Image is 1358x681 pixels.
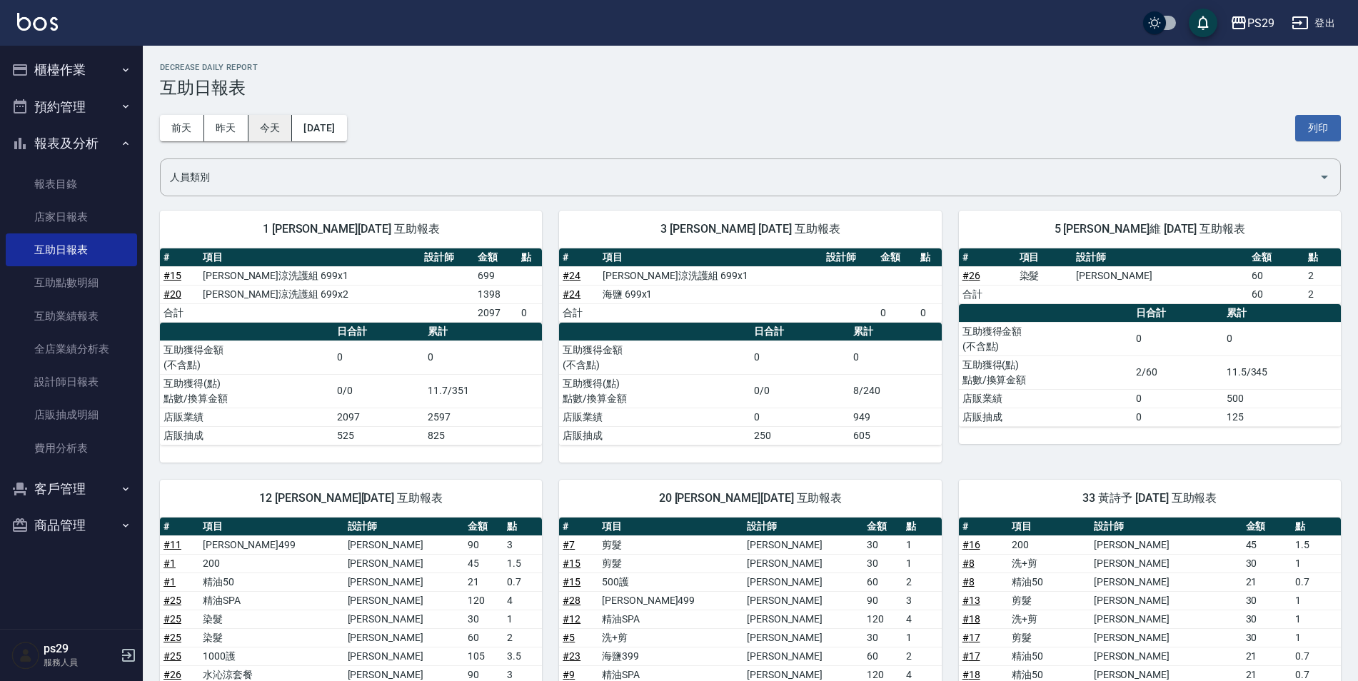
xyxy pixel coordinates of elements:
td: [PERSON_NAME]499 [199,535,344,554]
td: 剪髮 [598,554,743,572]
th: # [160,518,199,536]
a: #26 [962,270,980,281]
td: 500 [1223,389,1341,408]
td: 染髮 [199,610,344,628]
td: 0 [518,303,543,322]
td: 11.5/345 [1223,355,1341,389]
table: a dense table [959,248,1341,304]
a: #8 [962,558,975,569]
a: 店販抽成明細 [6,398,137,431]
table: a dense table [559,248,941,323]
th: 設計師 [344,518,464,536]
th: 金額 [877,248,917,267]
td: 染髮 [199,628,344,647]
td: [PERSON_NAME] [344,647,464,665]
td: 60 [863,572,902,591]
button: 客戶管理 [6,470,137,508]
td: 精油SPA [199,591,344,610]
table: a dense table [559,323,941,445]
td: 60 [863,647,902,665]
th: 項目 [599,248,823,267]
td: 1 [902,535,942,554]
th: # [959,518,1008,536]
td: 1 [902,554,942,572]
td: 合計 [959,285,1016,303]
td: 合計 [559,303,599,322]
td: [PERSON_NAME]涼洗護組 699x2 [199,285,421,303]
button: 登出 [1286,10,1341,36]
td: 1398 [474,285,518,303]
td: 0 [424,340,542,374]
h2: Decrease Daily Report [160,63,1341,72]
a: #26 [164,669,181,680]
td: 0 [750,408,850,426]
span: 12 [PERSON_NAME][DATE] 互助報表 [177,491,525,505]
a: #15 [563,576,580,587]
button: 列印 [1295,115,1341,141]
th: 項目 [199,248,421,267]
td: 1 [503,610,543,628]
td: 店販抽成 [559,426,750,445]
td: 互助獲得金額 (不含點) [559,340,750,374]
a: #25 [164,613,181,625]
span: 3 [PERSON_NAME] [DATE] 互助報表 [576,222,924,236]
td: [PERSON_NAME] [1090,591,1242,610]
td: [PERSON_NAME] [1090,610,1242,628]
td: 0.7 [503,572,543,591]
td: [PERSON_NAME] [1090,535,1242,554]
td: 洗+剪 [598,628,743,647]
button: 前天 [160,115,204,141]
td: 4 [902,610,942,628]
a: #5 [563,632,575,643]
td: 60 [464,628,503,647]
img: Person [11,641,40,670]
a: 全店業績分析表 [6,333,137,365]
td: 21 [1242,572,1292,591]
td: 2 [902,647,942,665]
td: 30 [1242,554,1292,572]
a: #25 [164,595,181,606]
td: 125 [1223,408,1341,426]
th: 項目 [1016,248,1073,267]
h3: 互助日報表 [160,78,1341,98]
td: 精油50 [1008,647,1090,665]
td: [PERSON_NAME] [743,535,863,554]
td: 店販抽成 [160,426,333,445]
td: [PERSON_NAME] [743,591,863,610]
button: [DATE] [292,115,346,141]
span: 5 [PERSON_NAME]維 [DATE] 互助報表 [976,222,1324,236]
td: 精油50 [1008,572,1090,591]
td: 30 [863,628,902,647]
td: 2 [1304,285,1341,303]
td: [PERSON_NAME] [743,610,863,628]
td: 3.5 [503,647,543,665]
a: #11 [164,539,181,550]
td: [PERSON_NAME] [1090,647,1242,665]
td: 0 [1132,408,1223,426]
th: 設計師 [421,248,474,267]
th: 點 [1292,518,1341,536]
td: 0/0 [750,374,850,408]
td: [PERSON_NAME] [344,628,464,647]
td: 30 [863,554,902,572]
td: 1 [1292,554,1341,572]
a: #17 [962,632,980,643]
td: [PERSON_NAME]涼洗護組 699x1 [599,266,823,285]
td: [PERSON_NAME] [743,647,863,665]
a: #9 [563,669,575,680]
td: 8/240 [850,374,941,408]
a: #24 [563,288,580,300]
td: 1000護 [199,647,344,665]
td: 店販抽成 [959,408,1132,426]
button: 報表及分析 [6,125,137,162]
th: 設計師 [823,248,877,267]
button: 商品管理 [6,507,137,544]
td: [PERSON_NAME] [1090,572,1242,591]
th: 項目 [1008,518,1090,536]
th: 日合計 [750,323,850,341]
td: 海鹽399 [598,647,743,665]
td: 30 [464,610,503,628]
td: 250 [750,426,850,445]
a: #15 [563,558,580,569]
a: #15 [164,270,181,281]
